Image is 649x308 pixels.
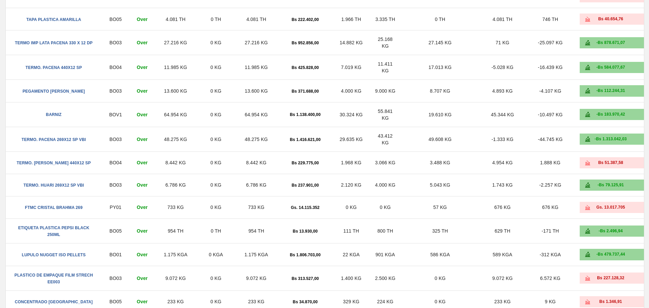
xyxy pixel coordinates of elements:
span: 629 TH [495,228,510,234]
span: 48.275 KG [164,137,187,142]
span: 233 KG [248,299,264,304]
span: El Alto [110,299,122,304]
span: 11.411 KG [378,61,393,73]
span: 14.882 KG [340,40,363,45]
span: Over [137,40,148,45]
span: Over [137,228,148,234]
span: PLASTICO DE EMPAQUE FILM STRECH EE003 [15,273,93,284]
div: Bs 40.654,76 [590,16,631,22]
div: -Bs 2.496,94 [590,228,631,234]
span: 4.081 TH [166,17,186,22]
img: icon [585,65,590,70]
span: TERMO. [PERSON_NAME] 440X12 SP [17,161,91,165]
span: 17.013 KG [429,65,452,70]
span: Over [137,65,148,70]
span: 676 KG [494,205,510,210]
img: icon [585,183,590,188]
span: Bs 229.775,00 [292,161,319,165]
span: Bs 1.416.621,00 [290,137,320,142]
span: Bs 313.527,00 [292,276,319,281]
span: 11.985 KG [245,65,268,70]
span: 233 KG [167,299,184,304]
span: Santa Cruz [110,276,122,281]
div: -Bs 1.313.042,03 [590,136,631,142]
span: 29.635 KG [340,137,363,142]
div: -Bs 479.737,44 [590,252,631,257]
span: 2.120 KG [341,182,361,188]
img: icon [585,276,590,281]
span: 733 KG [248,205,264,210]
span: TERMO IMP LATA PACENA 330 X 12 DP [15,41,93,45]
span: Over [137,88,148,94]
span: 0 KG [346,205,357,210]
span: 9.072 KG [246,276,266,281]
div: Bs 51.387,58 [590,160,631,166]
span: Santa Cruz [110,182,122,188]
span: 0 TH [435,17,446,22]
span: 27.216 KG [245,40,268,45]
span: Over [137,112,148,117]
span: 0 KG [380,205,391,210]
span: Santa Cruz [110,137,122,142]
span: 0 TH [211,228,221,234]
span: Over [137,182,148,188]
span: 676 KG [542,205,558,210]
span: 6.786 KG [165,182,186,188]
span: 329 KG [343,299,359,304]
span: -10.497 KG [538,112,562,117]
span: Over [137,137,148,142]
div: -Bs 183.970,42 [590,112,631,117]
span: 4.000 KG [341,88,361,94]
span: 4.893 KG [492,88,512,94]
span: 22 KGA [343,252,360,257]
span: -171 TH [542,228,559,234]
span: 9 KG [545,299,556,304]
img: icon [585,252,590,257]
span: 0 TH [211,17,221,22]
span: TERMO. HUARI 269X12 SP VBI [23,183,84,188]
span: 64.954 KG [164,112,187,117]
span: Bs 371.688,00 [292,89,319,94]
span: Over [137,205,148,210]
span: 0 KG [210,205,221,210]
span: 64.954 KG [245,112,268,117]
span: Bs 13.930,00 [293,229,318,234]
span: 901 KGA [376,252,395,257]
img: icon [585,160,590,165]
span: Huari [110,252,122,257]
span: Santa Cruz [110,88,122,94]
span: 5.043 KG [430,182,450,188]
span: 55.841 KG [378,109,393,121]
div: Bs 227.128,32 [590,275,631,281]
span: 1.175 KGA [244,252,268,257]
span: 1.175 KGA [164,252,188,257]
div: Gs. 13.017.705 [590,205,631,210]
span: PEGAMENTO [PERSON_NAME] [23,89,85,94]
img: icon [585,17,590,22]
span: Over [137,276,148,281]
span: 43.412 KG [378,133,393,145]
span: ETIQUETA PLASTICA PEPSI BLACK 250ML [18,226,90,237]
span: 30.324 KG [340,112,363,117]
span: 233 KG [494,299,510,304]
img: icon [585,299,590,304]
span: 1.968 KG [341,160,361,165]
span: 0 KG [210,88,221,94]
span: Santa Cruz [110,40,122,45]
span: Over [137,299,148,304]
img: icon [585,40,590,45]
span: Over [137,252,148,257]
span: 8.442 KG [165,160,186,165]
span: 49.608 KG [429,137,452,142]
div: -Bs 584.077,67 [590,65,631,70]
span: Bs 952.856,00 [292,41,319,45]
span: 0 KGA [209,252,223,257]
span: -25.097 KG [538,40,562,45]
span: 71 KG [496,40,509,45]
span: 3.335 TH [375,17,395,22]
span: 0 KG [210,65,221,70]
span: 9.072 KG [165,276,186,281]
span: 589 KGA [493,252,512,257]
span: 1.888 KG [540,160,560,165]
span: El Alto [110,228,122,234]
